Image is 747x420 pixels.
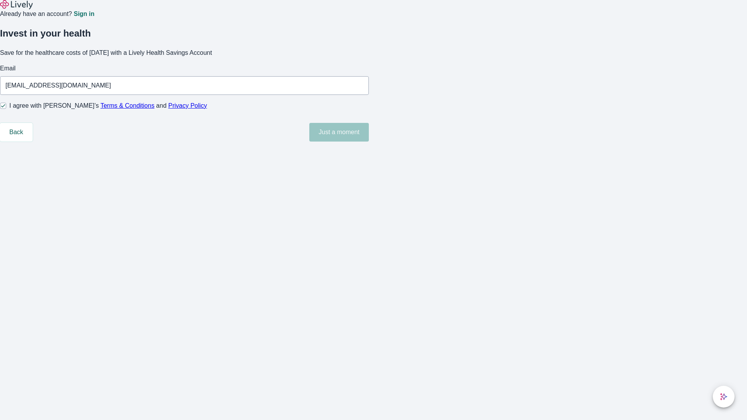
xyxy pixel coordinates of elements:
a: Privacy Policy [168,102,207,109]
a: Sign in [74,11,94,17]
button: chat [713,386,735,408]
svg: Lively AI Assistant [720,393,728,401]
span: I agree with [PERSON_NAME]’s and [9,101,207,110]
a: Terms & Conditions [100,102,154,109]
